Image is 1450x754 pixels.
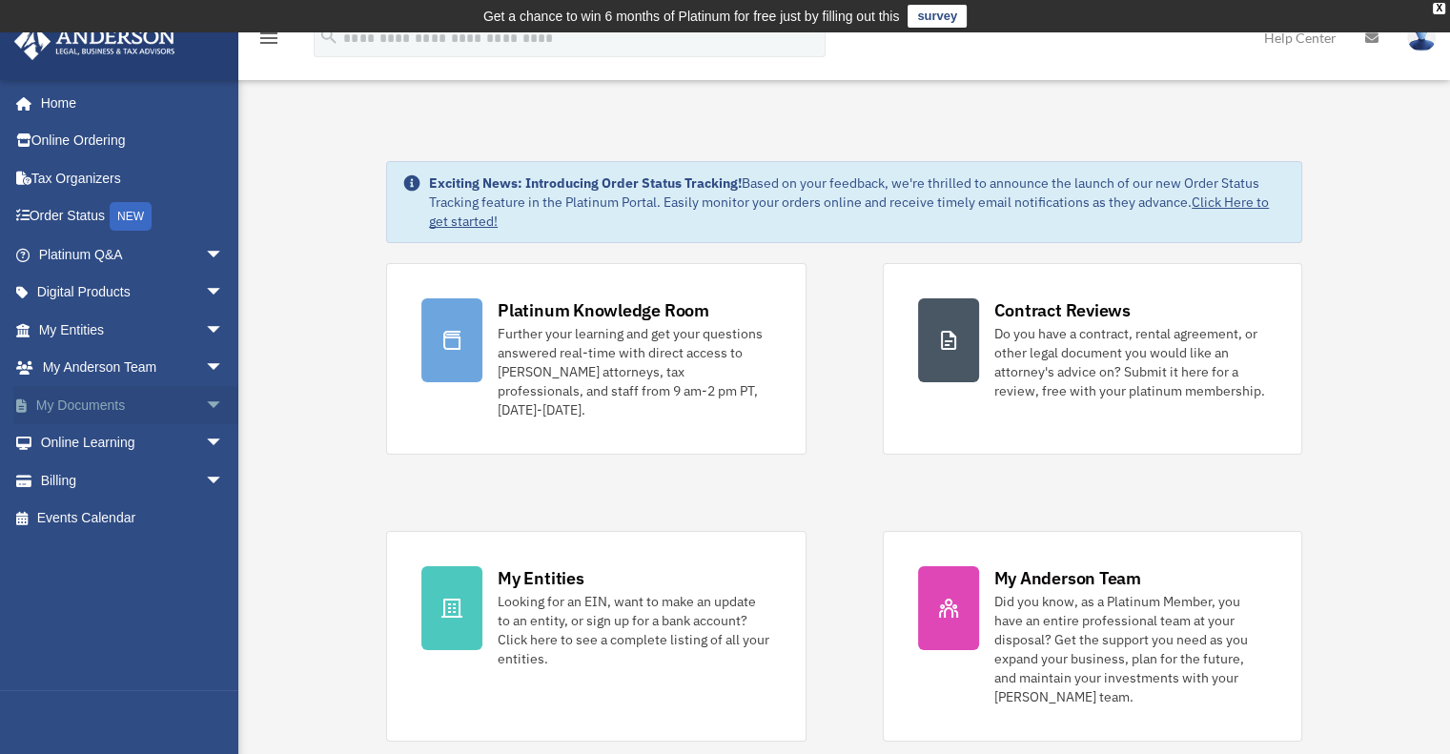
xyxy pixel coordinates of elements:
div: My Anderson Team [994,566,1141,590]
div: Did you know, as a Platinum Member, you have an entire professional team at your disposal? Get th... [994,592,1267,706]
span: arrow_drop_down [205,311,243,350]
a: Events Calendar [13,499,253,538]
a: survey [908,5,967,28]
a: Platinum Q&Aarrow_drop_down [13,235,253,274]
strong: Exciting News: Introducing Order Status Tracking! [429,174,742,192]
i: menu [257,27,280,50]
div: Looking for an EIN, want to make an update to an entity, or sign up for a bank account? Click her... [498,592,770,668]
a: Platinum Knowledge Room Further your learning and get your questions answered real-time with dire... [386,263,806,455]
a: Order StatusNEW [13,197,253,236]
i: search [318,26,339,47]
a: My Anderson Teamarrow_drop_down [13,349,253,387]
a: My Documentsarrow_drop_down [13,386,253,424]
a: Click Here to get started! [429,194,1269,230]
div: Further your learning and get your questions answered real-time with direct access to [PERSON_NAM... [498,324,770,419]
div: Get a chance to win 6 months of Platinum for free just by filling out this [483,5,900,28]
img: User Pic [1407,24,1436,51]
img: Anderson Advisors Platinum Portal [9,23,181,60]
a: Online Ordering [13,122,253,160]
span: arrow_drop_down [205,424,243,463]
span: arrow_drop_down [205,349,243,388]
span: arrow_drop_down [205,461,243,500]
span: arrow_drop_down [205,235,243,275]
a: Online Learningarrow_drop_down [13,424,253,462]
a: Contract Reviews Do you have a contract, rental agreement, or other legal document you would like... [883,263,1302,455]
a: My Entities Looking for an EIN, want to make an update to an entity, or sign up for a bank accoun... [386,531,806,742]
div: Do you have a contract, rental agreement, or other legal document you would like an attorney's ad... [994,324,1267,400]
span: arrow_drop_down [205,274,243,313]
a: Home [13,84,243,122]
a: menu [257,33,280,50]
a: My Entitiesarrow_drop_down [13,311,253,349]
div: Contract Reviews [994,298,1131,322]
a: Tax Organizers [13,159,253,197]
a: Billingarrow_drop_down [13,461,253,499]
a: Digital Productsarrow_drop_down [13,274,253,312]
a: My Anderson Team Did you know, as a Platinum Member, you have an entire professional team at your... [883,531,1302,742]
div: My Entities [498,566,583,590]
div: Platinum Knowledge Room [498,298,709,322]
div: close [1433,3,1445,14]
div: NEW [110,202,152,231]
div: Based on your feedback, we're thrilled to announce the launch of our new Order Status Tracking fe... [429,173,1286,231]
span: arrow_drop_down [205,386,243,425]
